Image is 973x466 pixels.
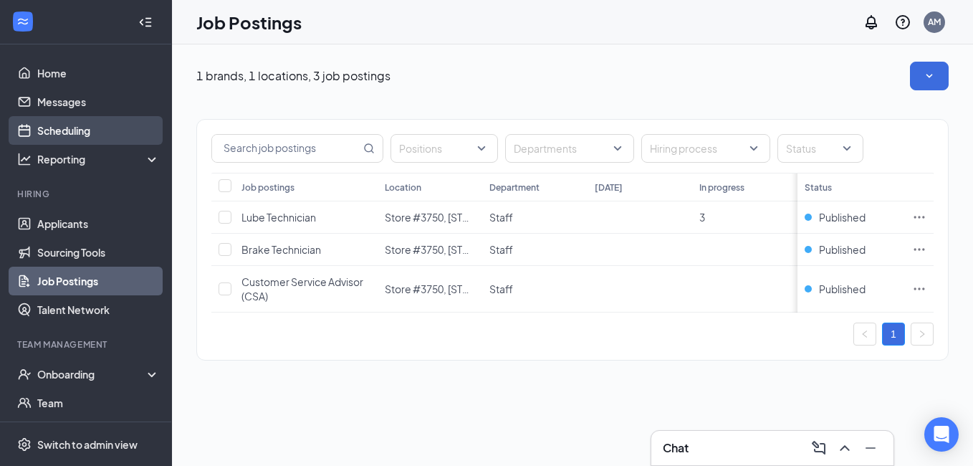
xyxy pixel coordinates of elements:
span: left [861,330,869,338]
svg: ChevronUp [836,439,853,457]
li: Previous Page [853,323,876,346]
th: [DATE] [588,173,692,201]
svg: Collapse [138,15,153,29]
svg: UserCheck [17,367,32,381]
div: Reporting [37,152,160,166]
span: Published [819,282,866,296]
div: Location [385,181,421,194]
span: Store #3750, [STREET_ADDRESS] [385,243,542,256]
span: Store #3750, [STREET_ADDRESS] [385,211,542,224]
a: 1 [883,323,904,345]
svg: Settings [17,437,32,452]
h1: Job Postings [196,10,302,34]
p: 1 brands, 1 locations, 3 job postings [196,68,390,84]
button: ChevronUp [833,437,856,460]
a: Applicants [37,209,160,238]
td: Staff [482,234,587,266]
div: Onboarding [37,367,148,381]
li: Next Page [911,323,934,346]
li: 1 [882,323,905,346]
a: Home [37,59,160,87]
td: Staff [482,201,587,234]
span: Customer Service Advisor (CSA) [241,275,363,303]
span: 3 [699,211,705,224]
span: right [918,330,926,338]
svg: Minimize [862,439,879,457]
svg: Ellipses [912,282,926,296]
svg: Ellipses [912,210,926,224]
input: Search job postings [212,135,360,162]
svg: MagnifyingGlass [363,143,375,154]
svg: Ellipses [912,242,926,257]
svg: WorkstreamLogo [16,14,30,29]
svg: Notifications [863,14,880,31]
div: Hiring [17,188,157,200]
a: Messages [37,87,160,116]
th: Status [797,173,905,201]
div: Department [489,181,540,194]
td: Store #3750, 2507 West Main St, Farmington, NM [378,266,482,313]
button: left [853,323,876,346]
h3: Chat [663,440,689,456]
a: Sourcing Tools [37,238,160,267]
div: Job postings [241,181,294,194]
button: right [911,323,934,346]
button: Minimize [859,437,882,460]
span: Staff [489,211,513,224]
div: AM [928,16,941,28]
span: Published [819,210,866,224]
td: Staff [482,266,587,313]
span: Staff [489,282,513,295]
svg: ComposeMessage [810,439,828,457]
svg: Analysis [17,152,32,166]
div: Team Management [17,338,157,351]
a: Team [37,389,160,417]
span: Brake Technician [241,243,321,256]
svg: SmallChevronDown [922,69,936,83]
a: Job Postings [37,267,160,295]
td: Store #3750, 2507 West Main St, Farmington, NM [378,201,482,234]
span: Staff [489,243,513,256]
span: Published [819,242,866,257]
span: Store #3750, [STREET_ADDRESS] [385,282,542,295]
div: Open Intercom Messenger [924,417,959,452]
svg: QuestionInfo [894,14,911,31]
a: DocumentsCrown [37,417,160,446]
button: ComposeMessage [807,437,830,460]
span: Lube Technician [241,211,316,224]
button: SmallChevronDown [910,62,949,90]
th: In progress [692,173,797,201]
a: Scheduling [37,116,160,145]
div: Switch to admin view [37,437,138,452]
td: Store #3750, 2507 West Main St, Farmington, NM [378,234,482,266]
a: Talent Network [37,295,160,324]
